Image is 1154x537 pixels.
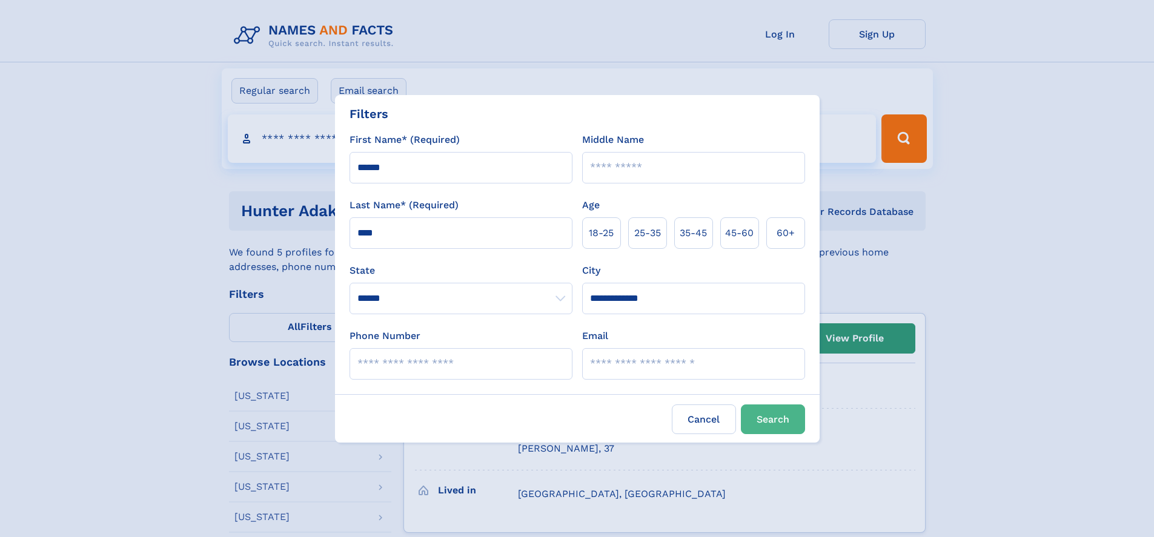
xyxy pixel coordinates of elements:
label: Phone Number [350,329,420,343]
span: 45‑60 [725,226,754,240]
label: Last Name* (Required) [350,198,459,212]
label: Cancel [672,404,736,434]
label: Age [582,198,600,212]
label: Middle Name [582,133,644,147]
label: City [582,263,600,278]
label: First Name* (Required) [350,133,460,147]
span: 18‑25 [589,226,614,240]
span: 60+ [777,226,795,240]
span: 35‑45 [680,226,707,240]
span: 25‑35 [634,226,661,240]
button: Search [741,404,805,434]
label: Email [582,329,608,343]
div: Filters [350,105,388,123]
label: State [350,263,572,278]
